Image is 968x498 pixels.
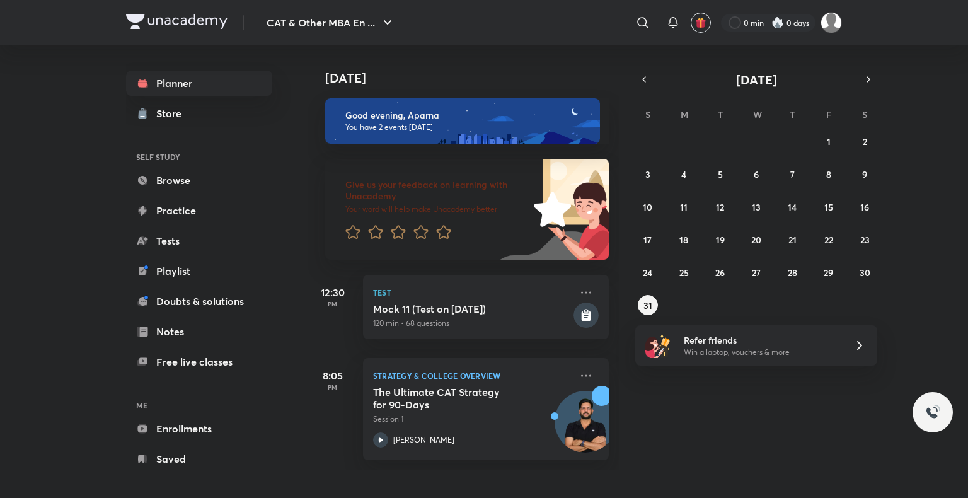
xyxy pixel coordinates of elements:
h5: The Ultimate CAT Strategy for 90-Days [373,386,530,411]
h4: [DATE] [325,71,621,86]
button: August 30, 2025 [855,262,875,282]
a: Planner [126,71,272,96]
button: [DATE] [653,71,860,88]
button: August 5, 2025 [710,164,730,184]
abbr: August 12, 2025 [716,201,724,213]
h6: Refer friends [684,333,839,347]
abbr: August 29, 2025 [824,267,833,279]
button: August 29, 2025 [819,262,839,282]
button: August 18, 2025 [674,229,694,250]
button: August 28, 2025 [782,262,802,282]
p: 120 min • 68 questions [373,318,571,329]
button: August 13, 2025 [746,197,766,217]
abbr: August 11, 2025 [680,201,688,213]
abbr: August 20, 2025 [751,234,761,246]
a: Company Logo [126,14,228,32]
img: referral [645,333,671,358]
button: August 11, 2025 [674,197,694,217]
a: Store [126,101,272,126]
abbr: August 1, 2025 [827,136,831,148]
abbr: Monday [681,108,688,120]
abbr: August 16, 2025 [860,201,869,213]
h6: ME [126,395,272,416]
abbr: August 25, 2025 [679,267,689,279]
a: Doubts & solutions [126,289,272,314]
p: Strategy & College Overview [373,368,571,383]
img: Aparna Dubey [821,12,842,33]
button: August 1, 2025 [819,131,839,151]
p: You have 2 events [DATE] [345,122,589,132]
abbr: August 23, 2025 [860,234,870,246]
abbr: August 17, 2025 [643,234,652,246]
button: August 17, 2025 [638,229,658,250]
a: Enrollments [126,416,272,441]
div: Store [156,106,189,121]
h6: Good evening, Aparna [345,110,589,121]
abbr: August 15, 2025 [824,201,833,213]
button: August 20, 2025 [746,229,766,250]
button: August 31, 2025 [638,295,658,315]
button: August 27, 2025 [746,262,766,282]
button: August 7, 2025 [782,164,802,184]
button: August 6, 2025 [746,164,766,184]
abbr: August 5, 2025 [718,168,723,180]
abbr: August 4, 2025 [681,168,686,180]
button: August 23, 2025 [855,229,875,250]
span: [DATE] [736,71,777,88]
a: Browse [126,168,272,193]
abbr: August 8, 2025 [826,168,831,180]
button: August 9, 2025 [855,164,875,184]
p: Your word will help make Unacademy better [345,204,529,214]
abbr: August 2, 2025 [863,136,867,148]
img: ttu [925,405,940,420]
abbr: Friday [826,108,831,120]
button: August 26, 2025 [710,262,730,282]
abbr: August 28, 2025 [788,267,797,279]
h5: 8:05 [308,368,358,383]
button: August 4, 2025 [674,164,694,184]
p: Test [373,285,571,300]
a: Practice [126,198,272,223]
button: August 12, 2025 [710,197,730,217]
abbr: August 14, 2025 [788,201,797,213]
button: CAT & Other MBA En ... [259,10,403,35]
img: Company Logo [126,14,228,29]
button: August 14, 2025 [782,197,802,217]
abbr: August 13, 2025 [752,201,761,213]
abbr: August 21, 2025 [788,234,797,246]
p: PM [308,300,358,308]
abbr: August 30, 2025 [860,267,870,279]
img: feedback_image [491,159,609,260]
abbr: August 6, 2025 [754,168,759,180]
abbr: August 22, 2025 [824,234,833,246]
button: August 22, 2025 [819,229,839,250]
abbr: Tuesday [718,108,723,120]
abbr: August 7, 2025 [790,168,795,180]
a: Tests [126,228,272,253]
abbr: Sunday [645,108,650,120]
abbr: August 31, 2025 [643,299,652,311]
button: August 10, 2025 [638,197,658,217]
h6: SELF STUDY [126,146,272,168]
button: August 25, 2025 [674,262,694,282]
abbr: August 3, 2025 [645,168,650,180]
img: streak [771,16,784,29]
button: avatar [691,13,711,33]
a: Notes [126,319,272,344]
abbr: August 24, 2025 [643,267,652,279]
button: August 21, 2025 [782,229,802,250]
button: August 3, 2025 [638,164,658,184]
h6: Give us your feedback on learning with Unacademy [345,179,529,202]
button: August 19, 2025 [710,229,730,250]
a: Saved [126,446,272,472]
button: August 15, 2025 [819,197,839,217]
abbr: August 9, 2025 [862,168,867,180]
abbr: August 26, 2025 [715,267,725,279]
img: avatar [695,17,706,28]
a: Free live classes [126,349,272,374]
img: Avatar [555,398,616,458]
p: Win a laptop, vouchers & more [684,347,839,358]
button: August 24, 2025 [638,262,658,282]
a: Playlist [126,258,272,284]
img: evening [325,98,600,144]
